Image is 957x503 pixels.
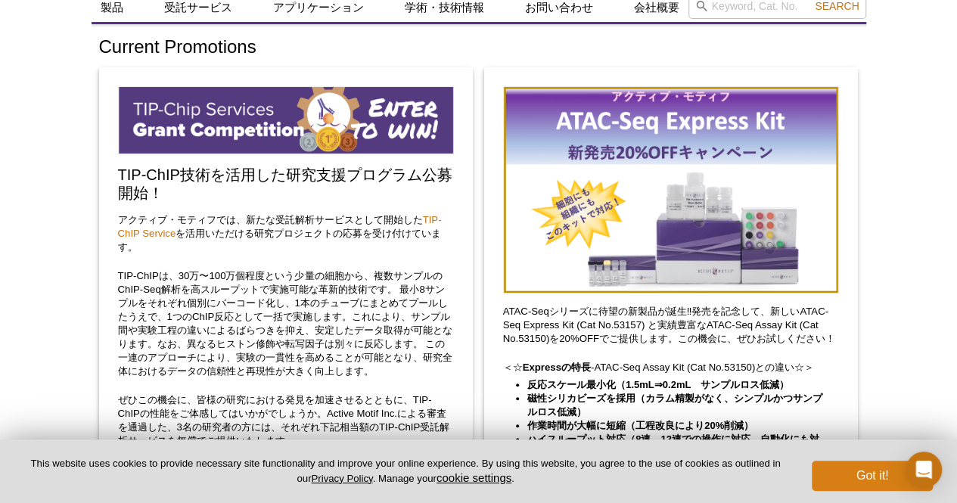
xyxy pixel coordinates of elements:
p: ATAC-Seqシリーズに待望の新製品が誕生‼発売を記念して、新しいATAC-Seq Express Kit (Cat No.53157) と実績豊富なATAC-Seq Assay Kit (C... [503,305,839,346]
strong: 作業時間が大幅に短縮（工程改良により20%削減） [527,420,753,431]
strong: ハイスループット対応（8連、12連での操作に対応。自動化にも対応可能） [527,433,819,458]
p: ＜☆ -ATAC-Seq Assay Kit (Cat No.53150)との違い☆＞ [503,361,839,374]
p: アクティブ・モティフでは、新たな受託解析サービスとして開始した を活用いただける研究プロジェクトの応募を受け付けています。 [118,213,454,254]
p: ぜひこの機会に、皆様の研究における発見を加速させるとともに、TIP-ChIPの性能をご体感してはいかがでしょうか。Active Motif Inc.による審査を通過した、3名の研究者の方には、そ... [118,393,454,448]
button: Got it! [812,461,933,491]
img: TIP-ChIP Service Grant Competition [118,86,454,154]
div: Open Intercom Messenger [906,452,942,488]
h1: Current Promotions [99,37,859,59]
strong: Expressの特長 [523,362,591,373]
p: This website uses cookies to provide necessary site functionality and improve your online experie... [24,457,787,486]
strong: 磁性シリカビーズを採用（カラム精製がなく、シンプルかつサンプルロス低減） [527,393,822,418]
strong: 反応スケール最小化（1.5mL⇒0.2mL サンプルロス低減） [527,379,789,390]
h2: TIP-ChIP技術を活用した研究支援プログラム公募開始！ [118,166,454,202]
a: Privacy Policy [311,473,372,484]
button: cookie settings [437,471,511,484]
p: TIP-ChIPは、30万〜100万個程度という少量の細胞から、複数サンプルのChIP-Seq解析を高スループットで実施可能な革新的技術です。 最小8サンプルをそれぞれ個別にバーコード化し、1本... [118,269,454,378]
img: Save on ATAC-Seq Kits [503,86,839,293]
